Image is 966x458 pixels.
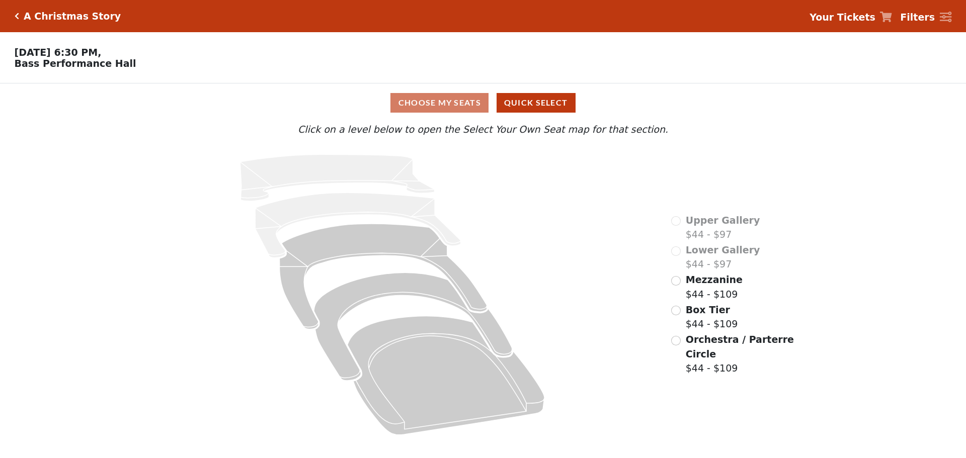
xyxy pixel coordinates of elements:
[900,12,935,23] strong: Filters
[810,12,875,23] strong: Your Tickets
[348,316,545,435] path: Orchestra / Parterre Circle - Seats Available: 253
[497,93,576,113] button: Quick Select
[686,272,743,301] label: $44 - $109
[900,10,951,25] a: Filters
[24,11,121,22] h5: A Christmas Story
[686,334,794,359] span: Orchestra / Parterre Circle
[686,332,795,376] label: $44 - $109
[810,10,892,25] a: Your Tickets
[686,244,760,255] span: Lower Gallery
[686,215,760,226] span: Upper Gallery
[15,13,19,20] a: Click here to go back to filters
[686,274,743,285] span: Mezzanine
[686,304,730,315] span: Box Tier
[240,154,435,201] path: Upper Gallery - Seats Available: 0
[128,122,838,137] p: Click on a level below to open the Select Your Own Seat map for that section.
[686,213,760,242] label: $44 - $97
[256,193,461,258] path: Lower Gallery - Seats Available: 0
[686,303,738,331] label: $44 - $109
[686,243,760,271] label: $44 - $97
